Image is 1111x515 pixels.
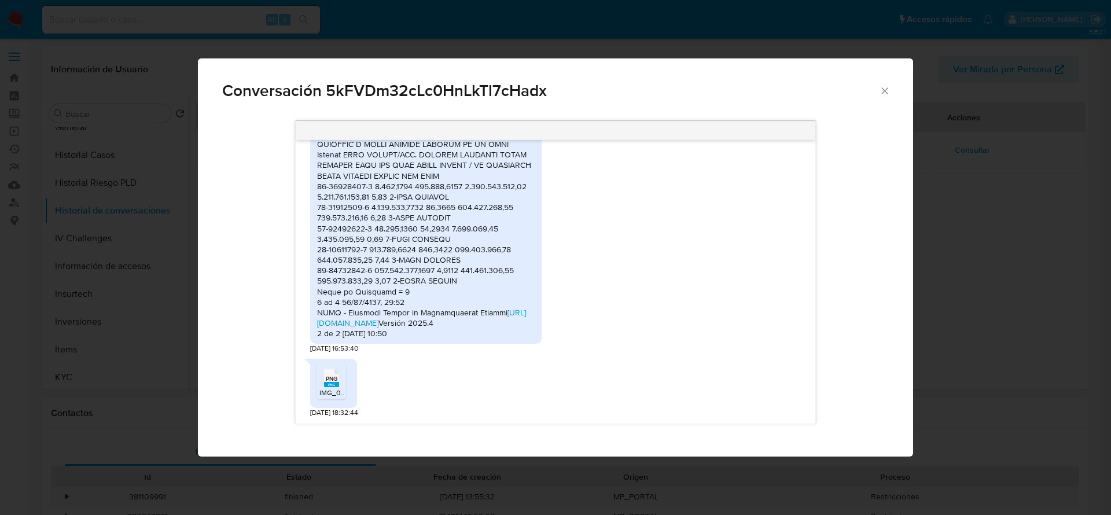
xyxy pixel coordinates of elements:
[319,388,366,398] span: IMG_0498.png
[317,23,535,339] div: AFIP - Consulta Rápida de Declaraciones Juradas Loremipsumdol Sitamet CONSEC ADIPISCING Elitseddo...
[310,408,358,418] span: [DATE] 18:32:44
[198,58,913,457] div: Comunicación
[326,375,337,382] span: PNG
[879,85,889,95] button: Cerrar
[310,344,358,354] span: [DATE] 16:53:40
[317,307,526,329] a: [URL][DOMAIN_NAME]
[222,83,879,99] span: Conversación 5kFVDm32cLc0HnLkTl7cHadx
